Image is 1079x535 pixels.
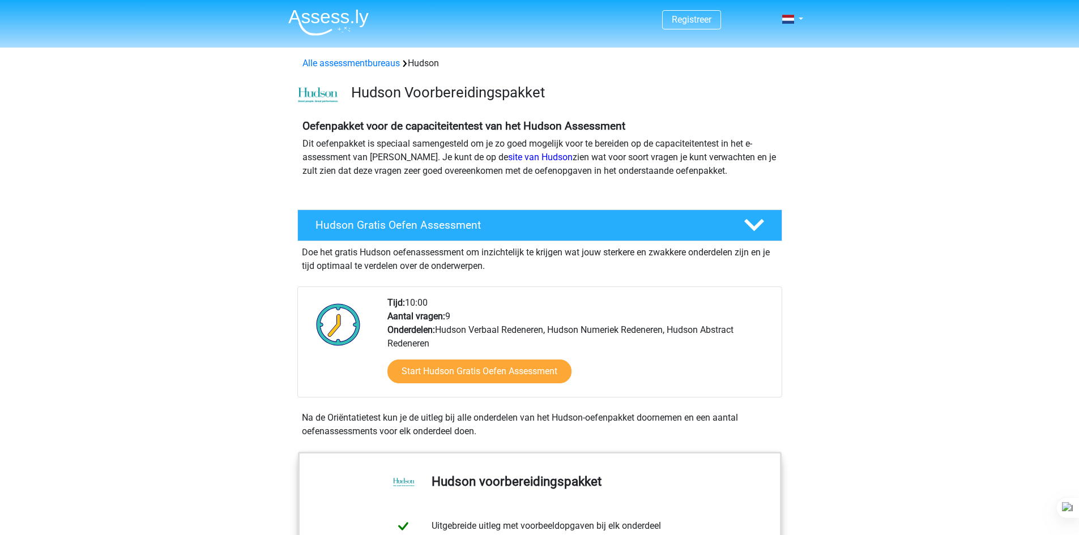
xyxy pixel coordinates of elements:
img: Klok [310,296,367,353]
img: cefd0e47479f4eb8e8c001c0d358d5812e054fa8.png [298,87,338,103]
a: Hudson Gratis Oefen Assessment [293,209,787,241]
div: Na de Oriëntatietest kun je de uitleg bij alle onderdelen van het Hudson-oefenpakket doornemen en... [297,411,782,438]
h3: Hudson Voorbereidingspakket [351,84,773,101]
div: Hudson [298,57,782,70]
div: Doe het gratis Hudson oefenassessment om inzichtelijk te krijgen wat jouw sterkere en zwakkere on... [297,241,782,273]
b: Tijd: [387,297,405,308]
a: Start Hudson Gratis Oefen Assessment [387,359,572,383]
a: Alle assessmentbureaus [302,58,400,69]
img: Assessly [288,9,369,36]
p: Dit oefenpakket is speciaal samengesteld om je zo goed mogelijk voor te bereiden op de capaciteit... [302,137,777,178]
a: Registreer [672,14,711,25]
a: site van Hudson [508,152,573,162]
div: 10:00 9 Hudson Verbaal Redeneren, Hudson Numeriek Redeneren, Hudson Abstract Redeneren [379,296,781,397]
b: Aantal vragen: [387,311,445,322]
b: Onderdelen: [387,324,435,335]
b: Oefenpakket voor de capaciteitentest van het Hudson Assessment [302,119,625,132]
h4: Hudson Gratis Oefen Assessment [315,219,726,232]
